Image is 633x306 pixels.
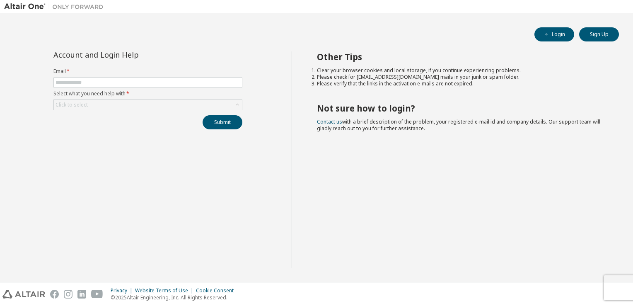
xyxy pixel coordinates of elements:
img: altair_logo.svg [2,290,45,299]
p: © 2025 Altair Engineering, Inc. All Rights Reserved. [111,294,239,301]
h2: Not sure how to login? [317,103,604,114]
label: Email [53,68,242,75]
button: Submit [203,115,242,129]
img: instagram.svg [64,290,72,299]
label: Select what you need help with [53,90,242,97]
div: Click to select [54,100,242,110]
a: Contact us [317,118,342,125]
div: Website Terms of Use [135,287,196,294]
h2: Other Tips [317,51,604,62]
div: Click to select [56,102,88,108]
div: Cookie Consent [196,287,239,294]
img: youtube.svg [91,290,103,299]
li: Please verify that the links in the activation e-mails are not expired. [317,80,604,87]
img: Altair One [4,2,108,11]
span: with a brief description of the problem, your registered e-mail id and company details. Our suppo... [317,118,600,132]
li: Clear your browser cookies and local storage, if you continue experiencing problems. [317,67,604,74]
div: Privacy [111,287,135,294]
button: Login [534,27,574,41]
li: Please check for [EMAIL_ADDRESS][DOMAIN_NAME] mails in your junk or spam folder. [317,74,604,80]
img: facebook.svg [50,290,59,299]
img: linkedin.svg [77,290,86,299]
button: Sign Up [579,27,619,41]
div: Account and Login Help [53,51,205,58]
